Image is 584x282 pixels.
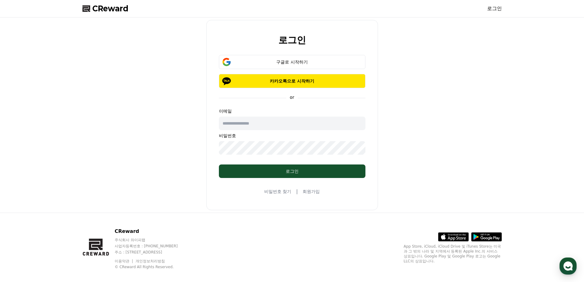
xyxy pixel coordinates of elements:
[219,55,365,69] button: 구글로 시작하기
[115,228,189,235] p: CReward
[303,188,320,195] a: 회원가입
[231,168,353,174] div: 로그인
[92,4,128,14] span: CReward
[228,59,357,65] div: 구글로 시작하기
[404,244,502,264] p: App Store, iCloud, iCloud Drive 및 iTunes Store는 미국과 그 밖의 나라 및 지역에서 등록된 Apple Inc.의 서비스 상표입니다. Goo...
[56,204,63,209] span: 대화
[115,250,189,255] p: 주소 : [STREET_ADDRESS]
[40,195,79,210] a: 대화
[219,133,365,139] p: 비밀번호
[115,265,189,269] p: © CReward All Rights Reserved.
[264,188,291,195] a: 비밀번호 찾기
[136,259,165,263] a: 개인정보처리방침
[278,35,306,45] h2: 로그인
[219,74,365,88] button: 카카오톡으로 시작하기
[115,259,134,263] a: 이용약관
[487,5,502,12] a: 로그인
[296,188,298,195] span: |
[228,78,357,84] p: 카카오톡으로 시작하기
[79,195,118,210] a: 설정
[219,108,365,114] p: 이메일
[2,195,40,210] a: 홈
[19,204,23,209] span: 홈
[286,94,298,100] p: or
[95,204,102,209] span: 설정
[115,244,189,249] p: 사업자등록번호 : [PHONE_NUMBER]
[82,4,128,14] a: CReward
[115,238,189,242] p: 주식회사 와이피랩
[219,164,365,178] button: 로그인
